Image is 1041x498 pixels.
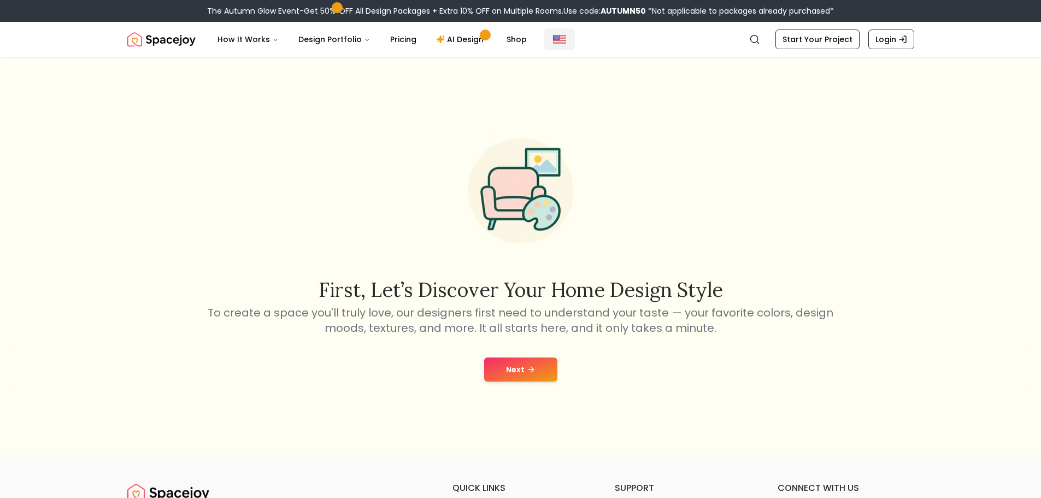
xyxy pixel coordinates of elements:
a: AI Design [427,28,496,50]
b: AUTUMN50 [601,5,646,16]
a: Login [868,30,914,49]
nav: Global [127,22,914,57]
h6: connect with us [778,482,914,495]
button: Next [484,358,557,382]
span: *Not applicable to packages already purchased* [646,5,834,16]
a: Pricing [381,28,425,50]
a: Start Your Project [775,30,860,49]
img: Start Style Quiz Illustration [451,121,591,261]
img: Spacejoy Logo [127,28,196,50]
img: United States [553,33,566,46]
div: The Autumn Glow Event-Get 50% OFF All Design Packages + Extra 10% OFF on Multiple Rooms. [207,5,834,16]
button: How It Works [209,28,287,50]
a: Shop [498,28,536,50]
span: Use code: [563,5,646,16]
h2: First, let’s discover your home design style [206,279,836,301]
a: Spacejoy [127,28,196,50]
button: Design Portfolio [290,28,379,50]
p: To create a space you'll truly love, our designers first need to understand your taste — your fav... [206,305,836,336]
h6: quick links [452,482,589,495]
h6: support [615,482,751,495]
nav: Main [209,28,536,50]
